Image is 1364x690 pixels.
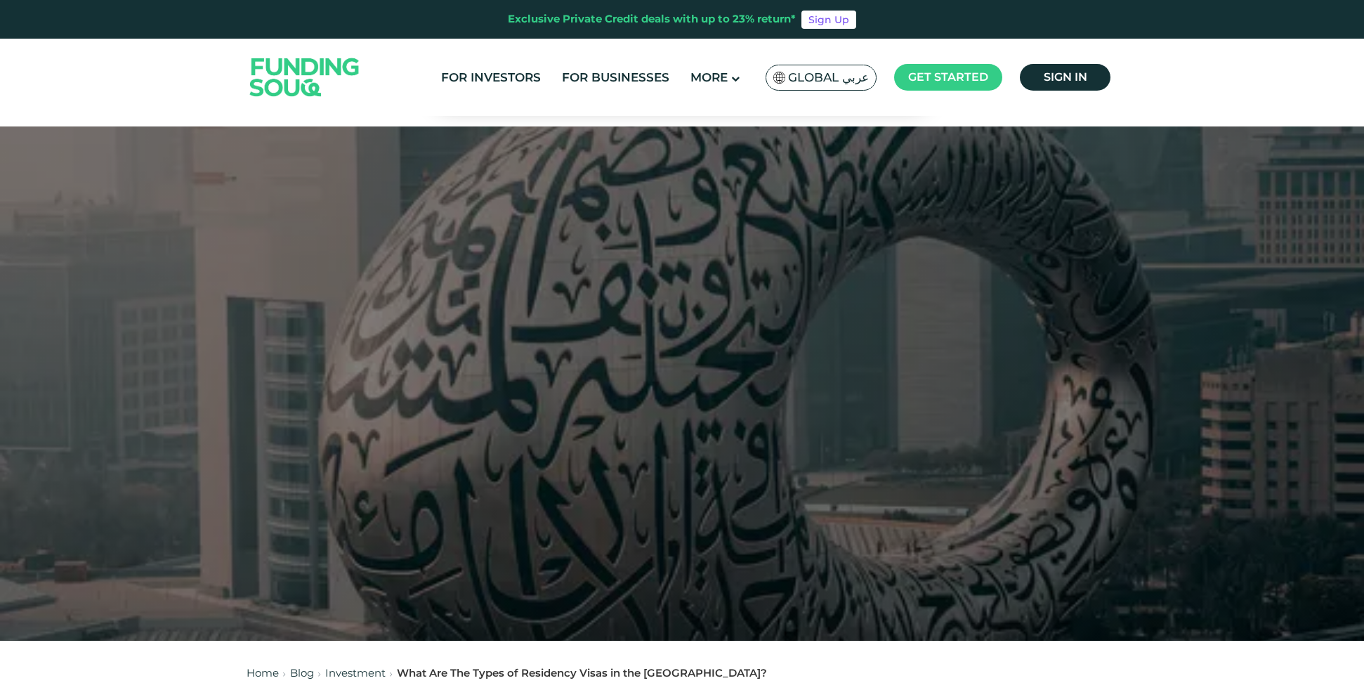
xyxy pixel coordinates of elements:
a: Home [247,666,279,679]
div: Exclusive Private Credit deals with up to 23% return* [508,11,796,27]
span: Sign in [1044,70,1087,84]
span: Global عربي [788,70,869,86]
a: Sign Up [801,11,856,29]
a: Blog [290,666,314,679]
a: Investment [325,666,386,679]
span: Get started [908,70,988,84]
img: SA Flag [773,72,786,84]
div: What Are The Types of Residency Visas in the [GEOGRAPHIC_DATA]? [397,665,767,682]
img: Logo [236,41,374,112]
a: For Businesses [558,66,673,89]
span: More [690,70,728,84]
a: Sign in [1020,64,1110,91]
a: For Investors [438,66,544,89]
